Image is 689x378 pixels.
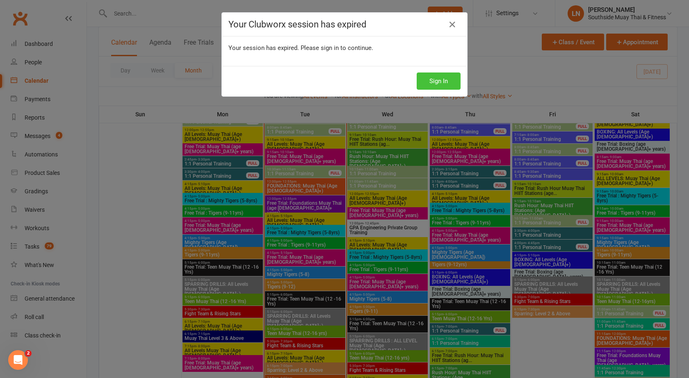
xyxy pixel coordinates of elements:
a: Close [446,18,459,31]
iframe: Intercom live chat [8,350,28,370]
span: Your session has expired. Please sign in to continue. [228,44,373,52]
button: Sign In [417,72,461,90]
span: 2 [25,350,32,357]
h4: Your Clubworx session has expired [228,19,461,29]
